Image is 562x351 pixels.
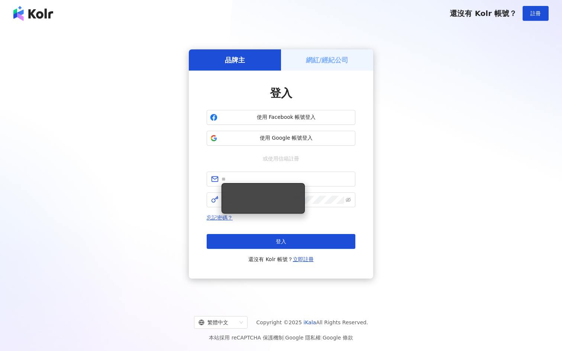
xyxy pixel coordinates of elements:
[323,335,353,341] a: Google 條款
[284,335,285,341] span: |
[220,114,352,121] span: 使用 Facebook 帳號登入
[285,335,321,341] a: Google 隱私權
[248,255,314,264] span: 還沒有 Kolr 帳號？
[523,6,549,21] button: 註冊
[207,215,233,221] a: 忘記密碼？
[321,335,323,341] span: |
[198,316,236,328] div: 繁體中文
[346,197,351,202] span: eye-invisible
[258,155,304,163] span: 或使用信箱註冊
[207,234,355,249] button: 登入
[276,238,286,244] span: 登入
[530,10,541,16] span: 註冊
[450,9,517,18] span: 還沒有 Kolr 帳號？
[293,256,314,262] a: 立即註冊
[225,55,245,65] h5: 品牌主
[220,134,352,142] span: 使用 Google 帳號登入
[304,319,316,325] a: iKala
[209,333,353,342] span: 本站採用 reCAPTCHA 保護機制
[270,87,292,100] span: 登入
[256,318,368,327] span: Copyright © 2025 All Rights Reserved.
[207,110,355,125] button: 使用 Facebook 帳號登入
[306,55,349,65] h5: 網紅/經紀公司
[13,6,53,21] img: logo
[207,131,355,146] button: 使用 Google 帳號登入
